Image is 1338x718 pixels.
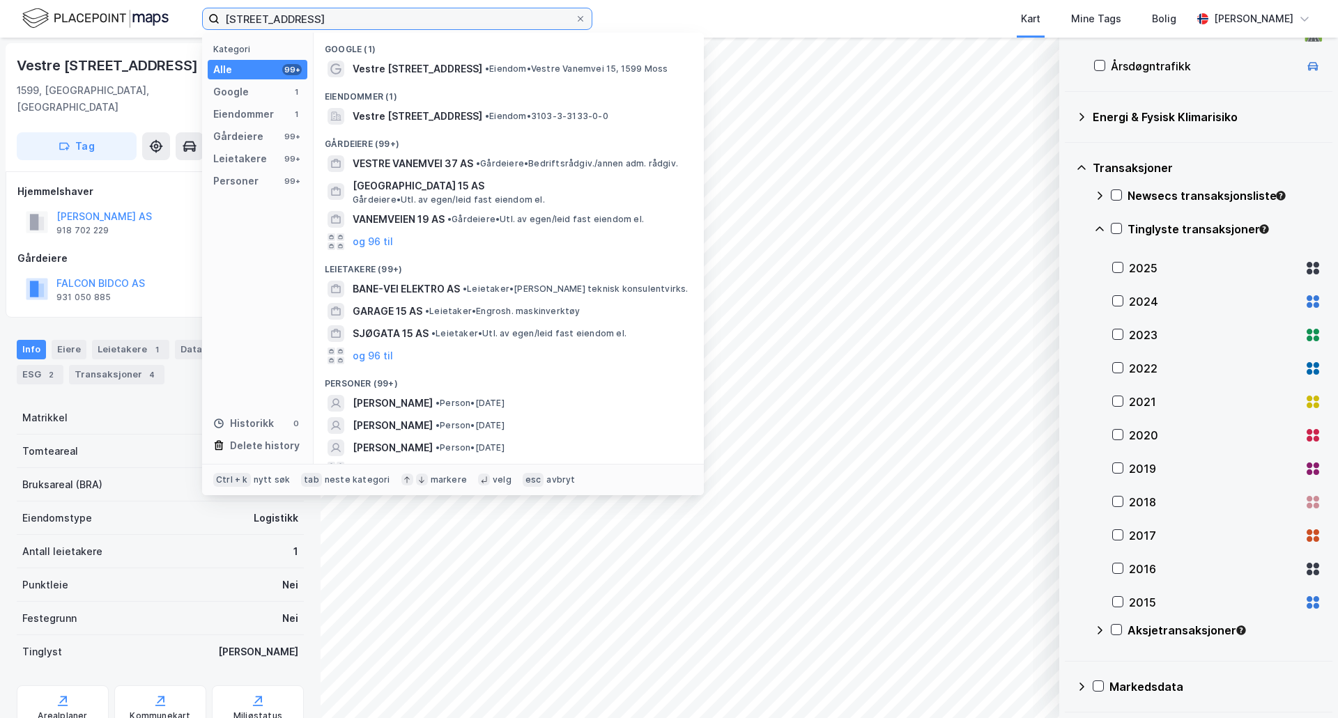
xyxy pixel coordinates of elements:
div: 2024 [1129,293,1299,310]
div: Aksjetransaksjoner [1128,622,1321,639]
span: • [463,283,467,294]
span: Gårdeiere • Utl. av egen/leid fast eiendom el. [447,214,644,225]
span: VANEMVEIEN 19 AS [353,211,445,228]
div: Tomteareal [22,443,78,460]
div: Markedsdata [1109,678,1321,695]
div: Tinglyst [22,643,62,660]
button: og 96 til [353,462,393,478]
div: Hjemmelshaver [17,183,303,200]
div: Eiendommer (1) [314,80,704,105]
span: Vestre [STREET_ADDRESS] [353,108,482,125]
div: Info [17,340,46,359]
div: Alle [213,61,232,78]
div: Nei [282,610,298,627]
div: Datasett [175,340,244,359]
input: Søk på adresse, matrikkel, gårdeiere, leietakere eller personer [220,8,575,29]
div: Kart [1021,10,1040,27]
span: Leietaker • [PERSON_NAME] teknisk konsulentvirks. [463,283,689,295]
div: Transaksjoner [69,365,164,384]
div: avbryt [546,474,575,485]
span: [PERSON_NAME] [353,395,433,412]
iframe: Chat Widget [1268,651,1338,718]
div: 1599, [GEOGRAPHIC_DATA], [GEOGRAPHIC_DATA] [17,82,240,116]
div: Gårdeiere [17,250,303,267]
div: Newsecs transaksjonsliste [1128,187,1321,204]
span: • [436,442,440,453]
span: [GEOGRAPHIC_DATA] 15 AS [353,178,687,194]
span: SJØGATA 15 AS [353,325,429,342]
div: tab [301,473,322,487]
span: Gårdeiere • Utl. av egen/leid fast eiendom el. [353,194,545,205]
div: 99+ [282,131,302,142]
div: Kategori [213,44,307,54]
button: Tag [17,132,137,160]
div: 2022 [1129,360,1299,377]
div: Mine Tags [1071,10,1121,27]
div: velg [493,474,512,485]
span: BANE-VEI ELEKTRO AS [353,281,460,297]
div: Energi & Fysisk Klimarisiko [1093,109,1321,125]
div: [PERSON_NAME] [218,643,298,660]
span: Eiendom • 3103-3-3133-0-0 [485,111,608,122]
div: 2025 [1129,260,1299,276]
div: 2019 [1129,460,1299,477]
div: Personer (99+) [314,367,704,392]
span: • [436,398,440,408]
div: 2020 [1129,427,1299,444]
div: 0 [291,418,302,429]
span: • [485,111,489,121]
span: Eiendom • Vestre Vanemvei 15, 1599 Moss [485,63,668,75]
span: Person • [DATE] [436,420,505,431]
div: Delete history [230,437,300,454]
span: • [436,420,440,430]
div: Tinglyste transaksjoner [1128,221,1321,237]
div: Antall leietakere [22,543,102,560]
span: Person • [DATE] [436,442,505,453]
button: og 96 til [353,233,393,250]
div: Ctrl + k [213,473,251,487]
div: Vestre [STREET_ADDRESS] [17,54,200,77]
div: Google [213,84,249,100]
div: Leietakere (99+) [314,253,704,278]
div: Nei [282,577,298,593]
span: [PERSON_NAME] [353,417,433,434]
span: GARAGE 15 AS [353,303,422,320]
span: • [447,214,452,224]
span: • [476,158,480,169]
div: Årsdøgntrafikk [1111,58,1299,75]
div: 2021 [1129,393,1299,410]
div: Tooltip anchor [1235,624,1247,637]
div: 2 [44,368,58,382]
span: • [431,328,436,338]
div: 2023 [1129,327,1299,343]
div: 918 702 229 [56,225,109,236]
button: og 96 til [353,348,393,364]
div: [PERSON_NAME] [1214,10,1293,27]
span: • [425,306,429,316]
div: esc [523,473,544,487]
div: Personer [213,173,259,189]
div: 931 050 885 [56,292,111,303]
div: 4 [145,368,159,382]
div: Tooltip anchor [1275,189,1287,202]
div: Bruksareal (BRA) [22,476,102,493]
div: Gårdeiere (99+) [314,127,704,153]
div: Punktleie [22,577,68,593]
div: Transaksjoner [1093,159,1321,176]
div: Leietakere [92,340,169,359]
div: 99+ [282,153,302,164]
div: Eiendommer [213,106,274,123]
div: 2017 [1129,527,1299,544]
div: Matrikkel [22,409,68,426]
div: 99+ [282,64,302,75]
div: 1 [150,343,164,357]
span: [PERSON_NAME] [353,439,433,456]
div: 2015 [1129,594,1299,611]
div: Historikk [213,415,274,432]
span: Vestre [STREET_ADDRESS] [353,61,482,77]
div: 2018 [1129,494,1299,510]
div: Tooltip anchor [1258,223,1270,235]
div: Leietakere [213,150,267,167]
span: Gårdeiere • Bedriftsrådgiv./annen adm. rådgiv. [476,158,678,169]
div: Eiere [52,340,86,359]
